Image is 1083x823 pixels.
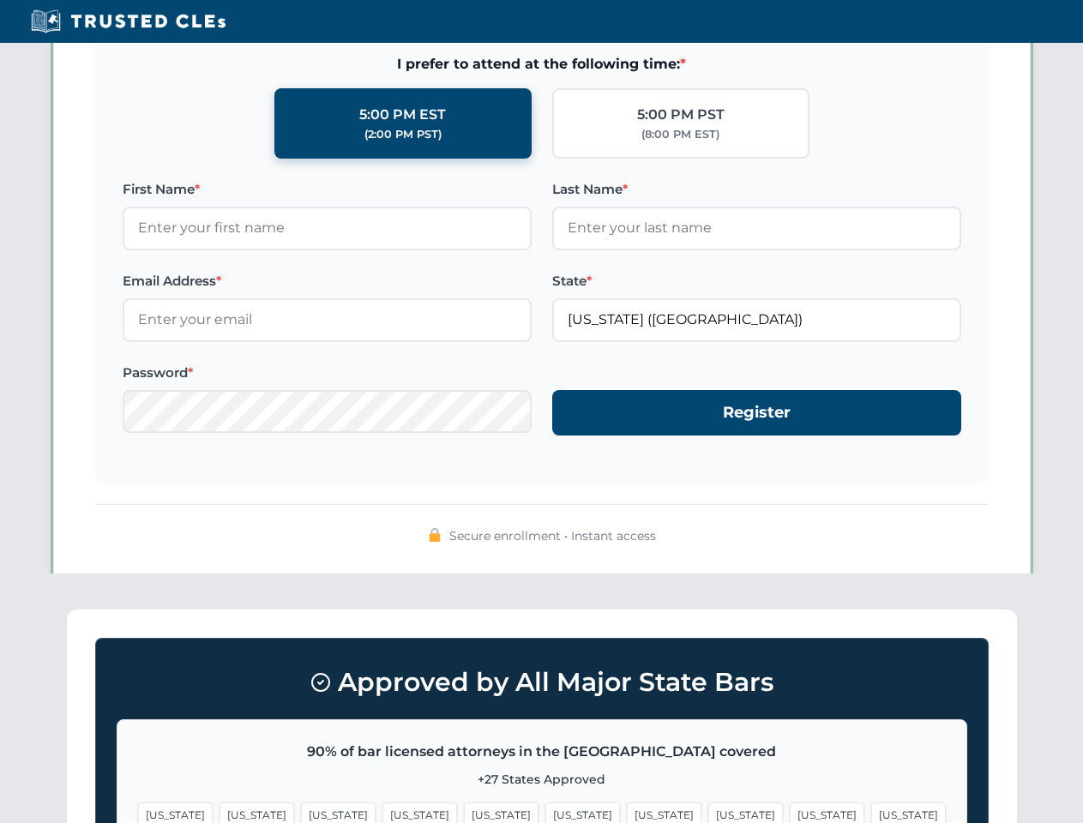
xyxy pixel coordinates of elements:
[123,179,532,200] label: First Name
[26,9,231,34] img: Trusted CLEs
[552,179,961,200] label: Last Name
[359,104,446,126] div: 5:00 PM EST
[449,526,656,545] span: Secure enrollment • Instant access
[123,298,532,341] input: Enter your email
[117,659,967,706] h3: Approved by All Major State Bars
[123,53,961,75] span: I prefer to attend at the following time:
[552,298,961,341] input: Florida (FL)
[428,528,442,542] img: 🔒
[123,363,532,383] label: Password
[138,741,946,763] p: 90% of bar licensed attorneys in the [GEOGRAPHIC_DATA] covered
[641,126,719,143] div: (8:00 PM EST)
[552,390,961,436] button: Register
[364,126,442,143] div: (2:00 PM PST)
[552,271,961,291] label: State
[138,770,946,789] p: +27 States Approved
[123,207,532,249] input: Enter your first name
[637,104,725,126] div: 5:00 PM PST
[552,207,961,249] input: Enter your last name
[123,271,532,291] label: Email Address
